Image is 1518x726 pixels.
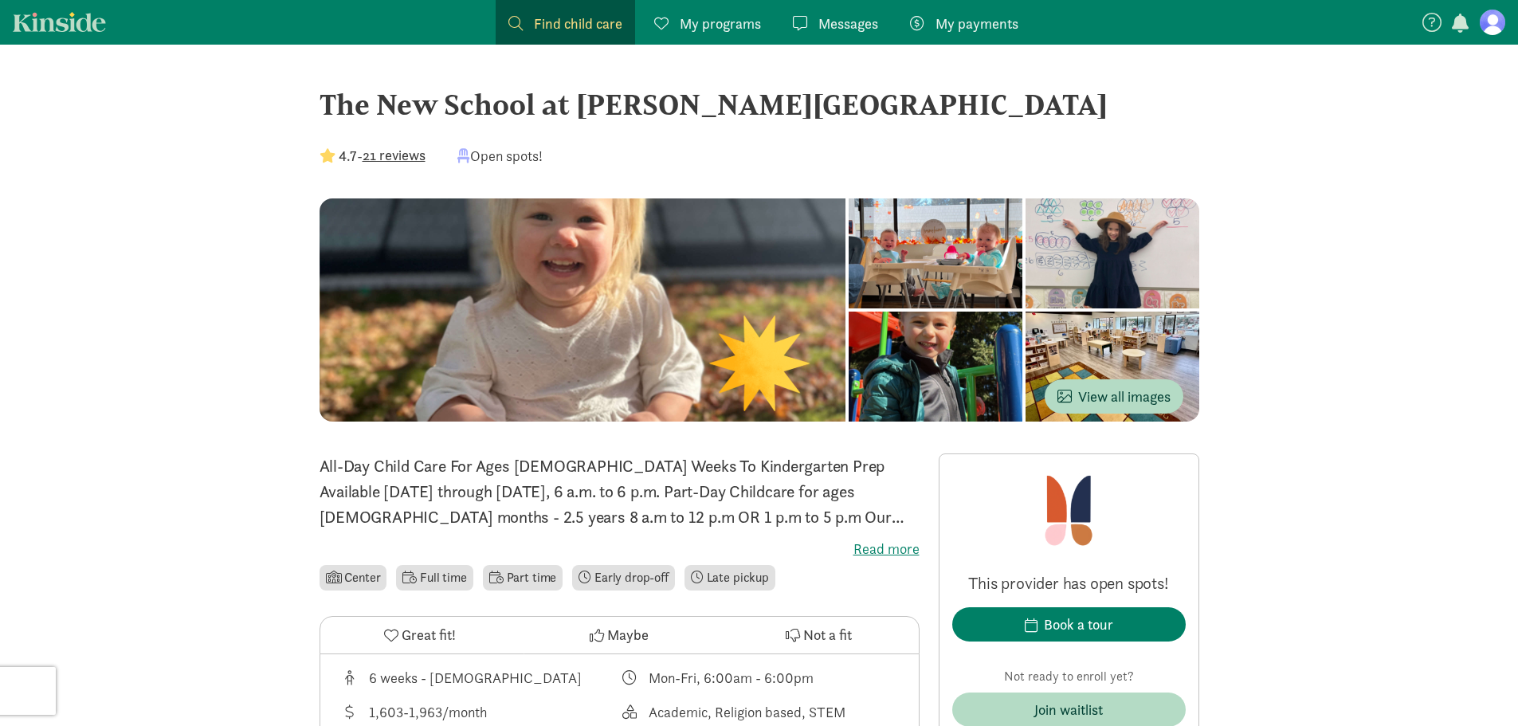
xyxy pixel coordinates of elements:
p: Not ready to enroll yet? [952,667,1186,686]
div: Join waitlist [1034,699,1103,720]
span: Maybe [607,624,649,646]
li: Center [320,565,387,591]
strong: 4.7 [339,147,357,165]
label: Read more [320,540,920,559]
span: Not a fit [803,624,852,646]
span: Find child care [534,13,622,34]
a: Kinside [13,12,106,32]
span: My payments [936,13,1018,34]
span: Messages [818,13,878,34]
button: View all images [1045,379,1183,414]
div: Open spots! [457,145,543,167]
div: - [320,145,426,167]
p: All-Day Child Care For Ages [DEMOGRAPHIC_DATA] Weeks To Kindergarten Prep Available [DATE] throug... [320,453,920,530]
div: This provider's education philosophy [619,701,900,723]
button: Book a tour [952,607,1186,642]
li: Full time [396,565,473,591]
li: Part time [483,565,563,591]
button: Not a fit [719,617,918,653]
div: Age range for children that this provider cares for [339,667,620,689]
div: Academic, Religion based, STEM [649,701,845,723]
div: 6 weeks - [DEMOGRAPHIC_DATA] [369,667,582,689]
div: Book a tour [1044,614,1113,635]
div: The New School at [PERSON_NAME][GEOGRAPHIC_DATA] [320,83,1199,126]
div: Class schedule [619,667,900,689]
div: Mon-Fri, 6:00am - 6:00pm [649,667,814,689]
li: Early drop-off [572,565,675,591]
div: Average tuition for this program [339,701,620,723]
button: 21 reviews [363,144,426,166]
div: 1,603-1,963/month [369,701,487,723]
span: My programs [680,13,761,34]
span: Great fit! [402,624,456,646]
button: Great fit! [320,617,520,653]
img: Provider logo [1027,467,1110,553]
button: Maybe [520,617,719,653]
p: This provider has open spots! [952,572,1186,595]
span: View all images [1057,386,1171,407]
li: Late pickup [684,565,775,591]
